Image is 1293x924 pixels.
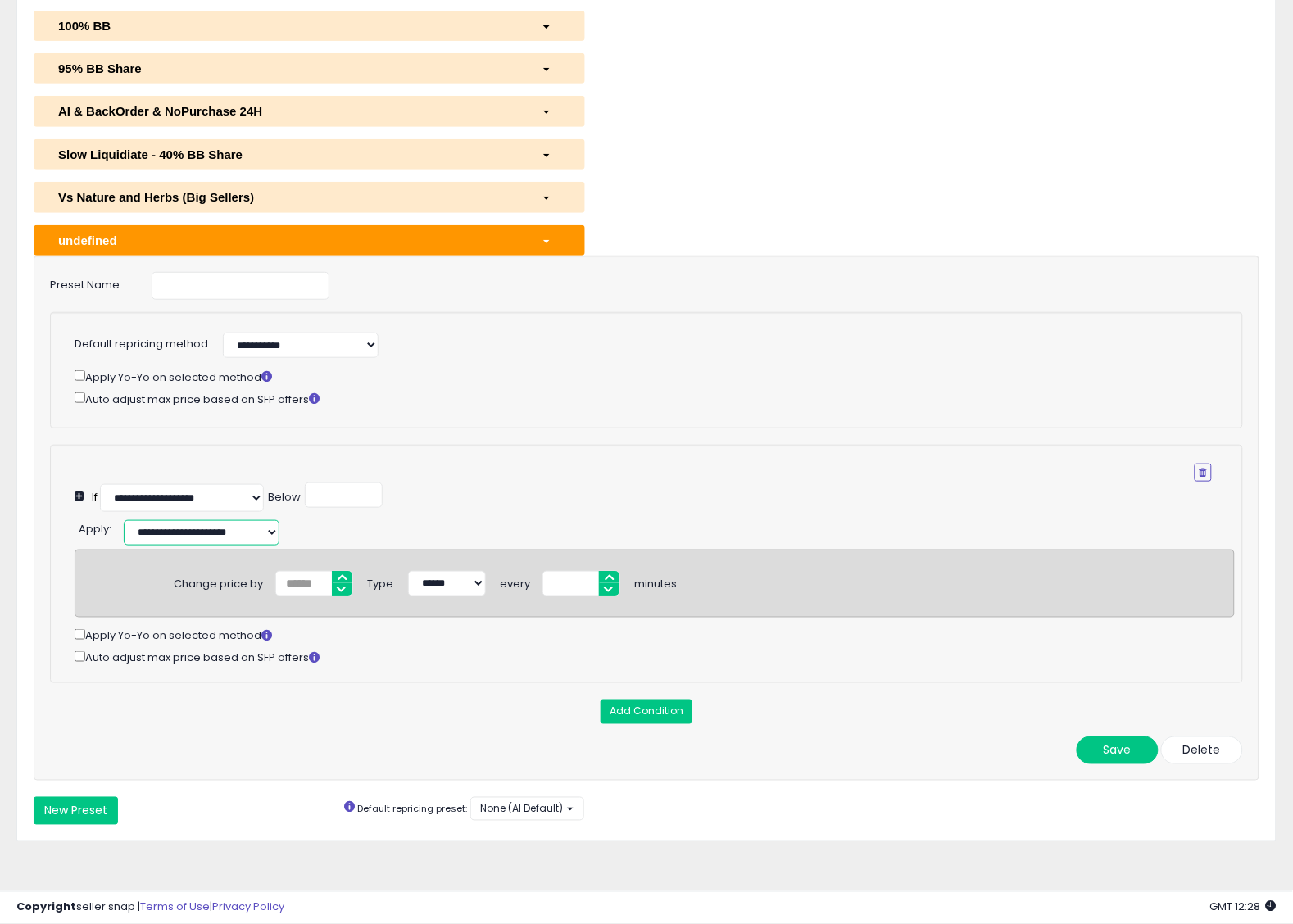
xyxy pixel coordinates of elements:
div: Auto adjust max price based on SFP offers [75,648,1235,666]
div: Type: [367,571,396,592]
div: Slow Liquidiate - 40% BB Share [46,146,529,163]
button: AI & BackOrder & NoPurchase 24H [34,96,585,126]
strong: Copyright [16,899,76,915]
a: Privacy Policy [212,899,284,915]
small: Default repricing preset: [358,802,468,815]
div: minutes [634,571,677,592]
button: Add Condition [601,700,692,724]
div: seller snap | | [16,900,284,916]
i: Remove Condition [1200,468,1207,478]
div: every [500,571,530,592]
div: Apply Yo-Yo on selected method [75,626,1235,644]
div: Auto adjust max price based on SFP offers [75,389,1212,407]
span: 2025-10-14 12:28 GMT [1210,899,1277,915]
div: Vs Nature and Herbs (Big Sellers) [46,188,529,206]
span: Apply [79,521,109,537]
div: Change price by [174,571,263,592]
span: None (AI Default) [481,802,564,816]
div: Apply Yo-Yo on selected method [75,367,1212,385]
div: AI & BackOrder & NoPurchase 24H [46,102,529,120]
button: Delete [1161,736,1243,764]
div: 100% BB [46,17,529,34]
button: New Preset [34,797,118,825]
div: 95% BB Share [46,60,529,77]
button: 95% BB Share [34,53,585,84]
button: Save [1077,736,1159,764]
button: Slow Liquidiate - 40% BB Share [34,139,585,170]
button: 100% BB [34,11,585,41]
button: Vs Nature and Herbs (Big Sellers) [34,182,585,212]
a: Terms of Use [140,899,210,915]
button: None (AI Default) [470,797,584,821]
label: Default repricing method: [75,337,211,352]
button: undefined [34,225,585,256]
div: : [79,516,111,537]
div: undefined [46,232,529,249]
div: Below [268,490,301,505]
label: Preset Name [38,272,139,293]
